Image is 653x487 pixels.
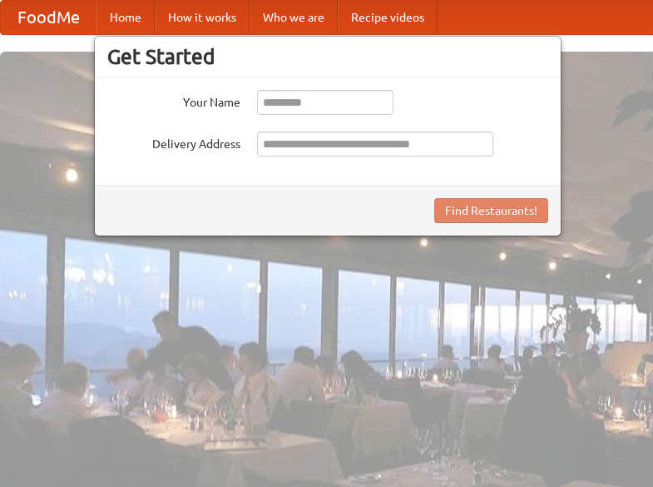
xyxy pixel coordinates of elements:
[155,1,250,34] a: How it works
[107,44,548,69] h3: Get Started
[107,90,240,111] label: Your Name
[1,1,96,34] a: FoodMe
[96,1,155,34] a: Home
[250,1,338,34] a: Who we are
[338,1,438,34] a: Recipe videos
[434,198,548,223] button: Find Restaurants!
[107,132,240,152] label: Delivery Address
